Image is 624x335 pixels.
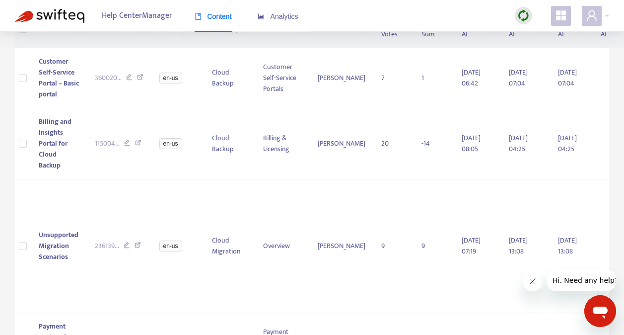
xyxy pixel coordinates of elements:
[373,179,414,313] td: 9
[102,6,172,25] span: Help Center Manager
[414,108,454,179] td: -14
[204,108,255,179] td: Cloud Backup
[509,67,528,89] span: [DATE] 07:04
[310,48,373,108] td: [PERSON_NAME]
[517,9,530,22] img: sync.dc5367851b00ba804db3.png
[558,67,577,89] span: [DATE] 07:04
[558,235,577,257] span: [DATE] 13:08
[310,108,373,179] td: [PERSON_NAME]
[462,235,481,257] span: [DATE] 07:19
[204,179,255,313] td: Cloud Migration
[159,241,182,251] span: en-us
[6,7,71,15] span: Hi. Need any help?
[462,67,481,89] span: [DATE] 06:42
[584,295,616,327] iframe: Button to launch messaging window
[414,179,454,313] td: 9
[414,48,454,108] td: 1
[255,48,310,108] td: Customer Self-Service Portals
[95,73,122,84] span: 360020 ...
[373,108,414,179] td: 20
[258,12,298,20] span: Analytics
[310,179,373,313] td: [PERSON_NAME]
[586,9,598,21] span: user
[204,48,255,108] td: Cloud Backup
[39,56,79,100] span: Customer Self-Service Portal – Basic portal
[509,235,528,257] span: [DATE] 13:08
[462,132,481,155] span: [DATE] 08:05
[159,73,182,84] span: en-us
[547,269,616,291] iframe: Message from company
[255,179,310,313] td: Overview
[15,9,84,23] img: Swifteq
[258,13,265,20] span: area-chart
[39,229,78,262] span: Unsupported Migration Scenarios
[195,13,202,20] span: book
[95,241,119,251] span: 236139 ...
[159,138,182,149] span: en-us
[195,12,232,20] span: Content
[255,108,310,179] td: Billing & Licensing
[95,138,120,149] span: 115004 ...
[39,116,71,171] span: Billing and Insights Portal for Cloud Backup
[558,132,577,155] span: [DATE] 04:25
[509,132,528,155] span: [DATE] 04:25
[523,271,543,291] iframe: Close message
[373,48,414,108] td: 7
[555,9,567,21] span: appstore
